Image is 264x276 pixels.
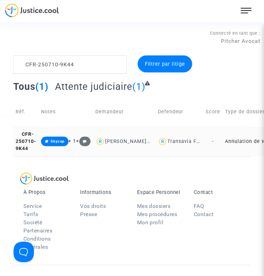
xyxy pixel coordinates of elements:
a: Mes dossiers [137,203,171,210]
img: menu.png [241,5,252,16]
a: Mon profil [137,220,164,226]
a: Mes procédures [137,211,177,218]
a: FAQ [194,203,205,210]
img: jc-logo.svg [5,3,59,17]
p: Espace Personnel [137,190,184,196]
a: Service [23,203,42,210]
img: icon-user.svg [95,137,105,147]
a: Conditions générales [23,236,51,250]
span: + 1 [69,138,76,144]
a: Contact [194,211,214,218]
td: Demandeur [93,97,155,127]
span: Connecté en tant que : [210,31,261,36]
span: - [212,139,214,144]
span: (1) [35,81,49,92]
a: Société [23,220,42,226]
img: icon-user.svg [158,137,168,147]
span: CFR-250710-9K44 [16,131,36,152]
span: (1) [133,81,146,92]
a: Partenaires [23,228,53,234]
div: [PERSON_NAME]Hostis [105,139,163,144]
p: À Propos [23,190,70,196]
td: Score [204,97,223,127]
td: Réf. [13,97,39,127]
span: Skycop [51,139,65,144]
span: Tous [13,81,35,92]
img: logo-lg.svg [20,173,69,185]
p: Contact [194,190,241,196]
a: Vos droits [80,203,106,210]
iframe: Help Scout Beacon - Open [14,242,34,262]
div: Transavia France [168,139,211,144]
a: Tarifs [23,211,38,218]
td: Notes [39,97,93,127]
span: + [76,138,91,144]
span: Attente judiciaire [55,81,133,92]
a: Presse [80,211,97,218]
p: Informations [80,190,127,196]
td: Defendeur [155,97,204,127]
span: Filtrer par litige [145,61,185,67]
